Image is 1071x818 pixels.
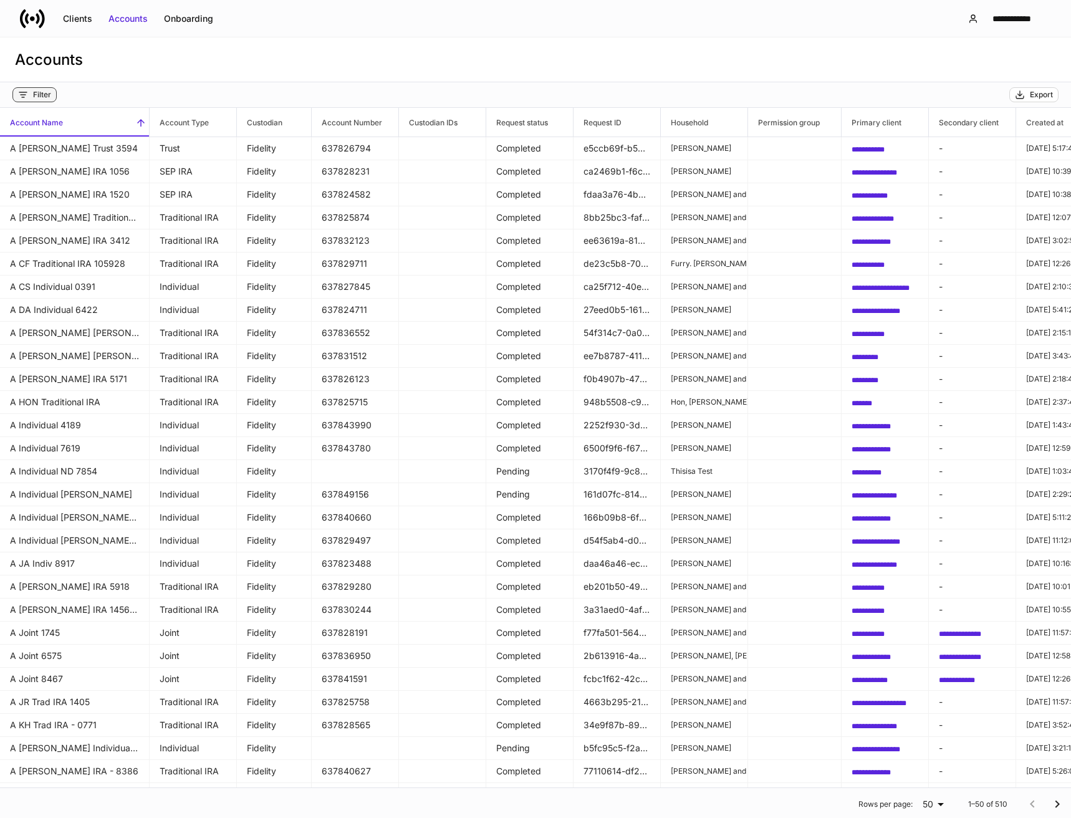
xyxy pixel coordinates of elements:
[842,253,929,276] td: e5d80d1e-32e9-46da-bb9d-a854d92b1a07
[842,460,929,483] td: 977ae3a2-6c14-49df-a8b6-ac3c24f6078b
[671,397,737,407] p: Hon, [PERSON_NAME]
[671,420,737,430] p: [PERSON_NAME]
[150,229,237,253] td: Traditional IRA
[671,766,737,776] p: [PERSON_NAME] and [PERSON_NAME]
[574,737,661,760] td: b5fc95c5-f2a6-472a-86ea-ca743d303109
[486,276,574,299] td: Completed
[100,9,156,29] button: Accounts
[237,322,312,345] td: Fidelity
[150,575,237,599] td: Traditional IRA
[671,489,737,499] p: [PERSON_NAME]
[574,599,661,622] td: 3a31aed0-4af0-4597-9006-4e40dd4e6dc8
[486,117,548,128] h6: Request status
[939,373,1006,385] p: -
[842,276,929,299] td: a80566a5-dbeb-4cda-855b-c9fd8e51f265
[842,529,929,552] td: bc187d33-e6ae-45c2-9fd4-e4dd670858ea
[150,299,237,322] td: Individual
[12,87,57,102] button: Filter
[574,322,661,345] td: 54f314c7-0a07-4bec-be88-8e4b5994986c
[237,137,312,160] td: Fidelity
[237,117,282,128] h6: Custodian
[312,645,399,668] td: 637836950
[939,742,1006,754] p: -
[574,437,661,460] td: 6500f9f6-f672-4ba7-a4fd-dd20661e01d4
[574,552,661,575] td: daa46a46-ecfc-4244-94af-e983f941a63d
[150,668,237,691] td: Joint
[237,460,312,483] td: Fidelity
[486,783,574,806] td: Completed
[486,552,574,575] td: Completed
[237,599,312,622] td: Fidelity
[671,674,737,684] p: [PERSON_NAME] and [PERSON_NAME]
[842,322,929,345] td: 29f40c86-ff72-4346-9c49-ef57e0ce7397
[929,668,1016,691] td: 92808c51-e40c-468e-8fb7-fc4167d26969
[842,483,929,506] td: 0ada7cc8-1aa8-4e88-8c38-14195617573f
[574,691,661,714] td: 4663b295-21a3-4442-9a66-af5c6726f1a0
[842,622,929,645] td: 96db90a1-1a94-4661-b3cc-d8c25d4e78d1
[842,206,929,229] td: c8928b1a-3942-42ab-b2f0-d2f26851614a
[842,229,929,253] td: 77bbad09-3bd4-43d5-9129-7141c729abba
[939,719,1006,731] p: -
[486,760,574,783] td: Completed
[671,743,737,753] p: [PERSON_NAME]
[150,108,236,137] span: Account Type
[842,117,901,128] h6: Primary client
[486,575,574,599] td: Completed
[312,714,399,737] td: 637828565
[312,137,399,160] td: 637826794
[312,414,399,437] td: 637843990
[574,206,661,229] td: 8bb25bc3-faf2-44a9-9420-b615db4f8c08
[574,783,661,806] td: ff45d889-e146-4cb2-9f24-ec40f237aa7e
[671,443,737,453] p: [PERSON_NAME]
[150,322,237,345] td: Traditional IRA
[237,229,312,253] td: Fidelity
[486,737,574,760] td: Pending
[939,696,1006,708] p: -
[671,559,737,569] p: [PERSON_NAME]
[486,437,574,460] td: Completed
[312,506,399,529] td: 637840660
[150,160,237,183] td: SEP IRA
[312,575,399,599] td: 637829280
[237,437,312,460] td: Fidelity
[312,483,399,506] td: 637849156
[574,160,661,183] td: ca2469b1-f6c3-4365-8815-b40ab6401042
[574,345,661,368] td: ee7b8787-4113-45a4-ba1b-38262c506143
[858,799,913,809] p: Rows per page:
[939,234,1006,247] p: -
[929,622,1016,645] td: 29a2dbc7-088b-42ef-bc56-18bc755761a1
[150,206,237,229] td: Traditional IRA
[671,328,737,338] p: [PERSON_NAME] and [PERSON_NAME]
[842,160,929,183] td: 86c2e1a4-4d9d-4fec-aae4-331033b899bd
[842,668,929,691] td: 05ec097f-73a6-4408-a2a9-87d8429474f6
[312,622,399,645] td: 637828191
[312,552,399,575] td: 637823488
[939,304,1006,316] p: -
[939,142,1006,155] p: -
[671,720,737,730] p: [PERSON_NAME]
[842,391,929,414] td: 8107047a-4755-42a4-be09-32aeedb5c7cf
[671,536,737,546] p: [PERSON_NAME]
[237,483,312,506] td: Fidelity
[150,137,237,160] td: Trust
[33,90,51,100] div: Filter
[486,345,574,368] td: Completed
[842,368,929,391] td: 7d06e39b-4c06-4446-9e3b-bfdcc7b16d16
[671,351,737,361] p: [PERSON_NAME] and [PERSON_NAME]
[237,645,312,668] td: Fidelity
[237,737,312,760] td: Fidelity
[486,391,574,414] td: Completed
[939,327,1006,339] p: -
[574,460,661,483] td: 3170f4f9-9c81-4dbb-8ab0-ca29ca3af881
[150,506,237,529] td: Individual
[486,137,574,160] td: Completed
[671,236,737,246] p: [PERSON_NAME] and [PERSON_NAME]
[312,276,399,299] td: 637827845
[671,305,737,315] p: [PERSON_NAME]
[671,605,737,615] p: [PERSON_NAME] and [PERSON_NAME]
[842,599,929,622] td: fc3e4adc-58f3-4e70-a637-9130c840a9d2
[842,760,929,783] td: bf49af71-5aeb-488d-86d6-bf366834cb77
[939,580,1006,593] p: -
[939,396,1006,408] p: -
[108,12,148,25] div: Accounts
